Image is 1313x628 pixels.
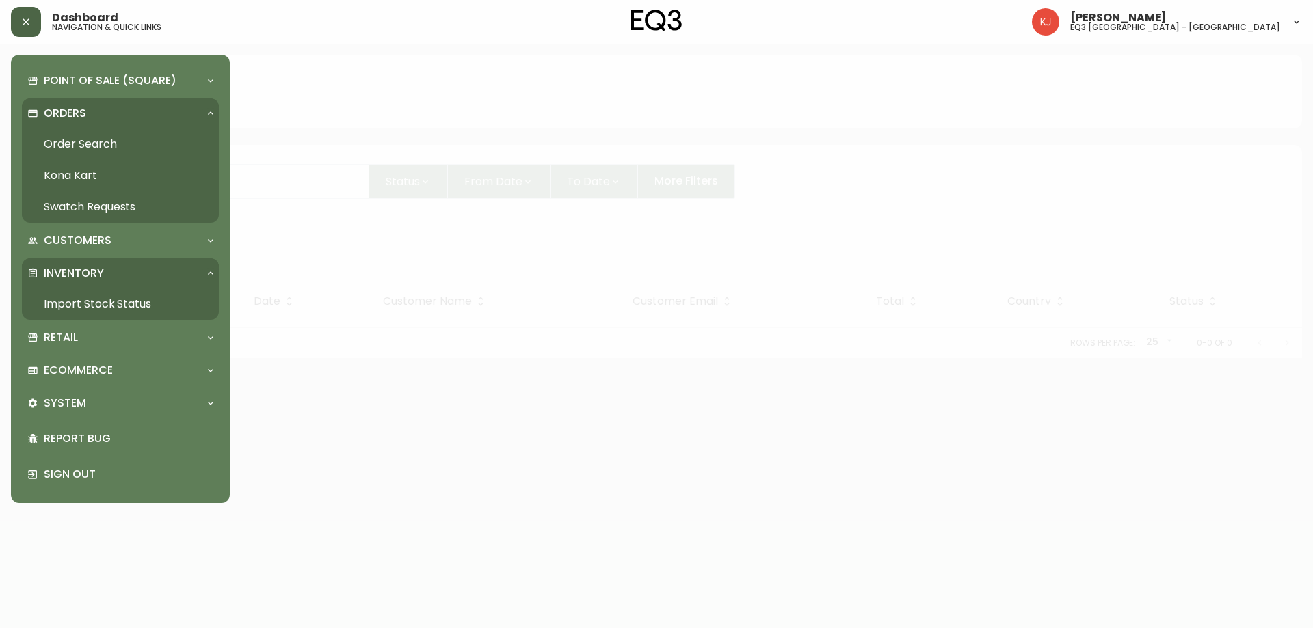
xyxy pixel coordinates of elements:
p: Report Bug [44,431,213,446]
div: Orders [22,98,219,128]
a: Order Search [22,128,219,160]
p: Inventory [44,266,104,281]
p: Orders [44,106,86,121]
p: Retail [44,330,78,345]
h5: eq3 [GEOGRAPHIC_DATA] - [GEOGRAPHIC_DATA] [1070,23,1280,31]
div: Retail [22,323,219,353]
div: Ecommerce [22,355,219,385]
a: Import Stock Status [22,288,219,320]
h5: navigation & quick links [52,23,161,31]
p: Customers [44,233,111,248]
span: Dashboard [52,12,118,23]
div: Report Bug [22,421,219,456]
img: 24a625d34e264d2520941288c4a55f8e [1032,8,1059,36]
div: System [22,388,219,418]
a: Kona Kart [22,160,219,191]
span: [PERSON_NAME] [1070,12,1167,23]
img: logo [631,10,682,31]
p: Sign Out [44,467,213,482]
div: Inventory [22,258,219,288]
div: Customers [22,226,219,256]
a: Swatch Requests [22,191,219,223]
div: Point of Sale (Square) [22,66,219,96]
p: Point of Sale (Square) [44,73,176,88]
p: Ecommerce [44,363,113,378]
p: System [44,396,86,411]
div: Sign Out [22,456,219,492]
